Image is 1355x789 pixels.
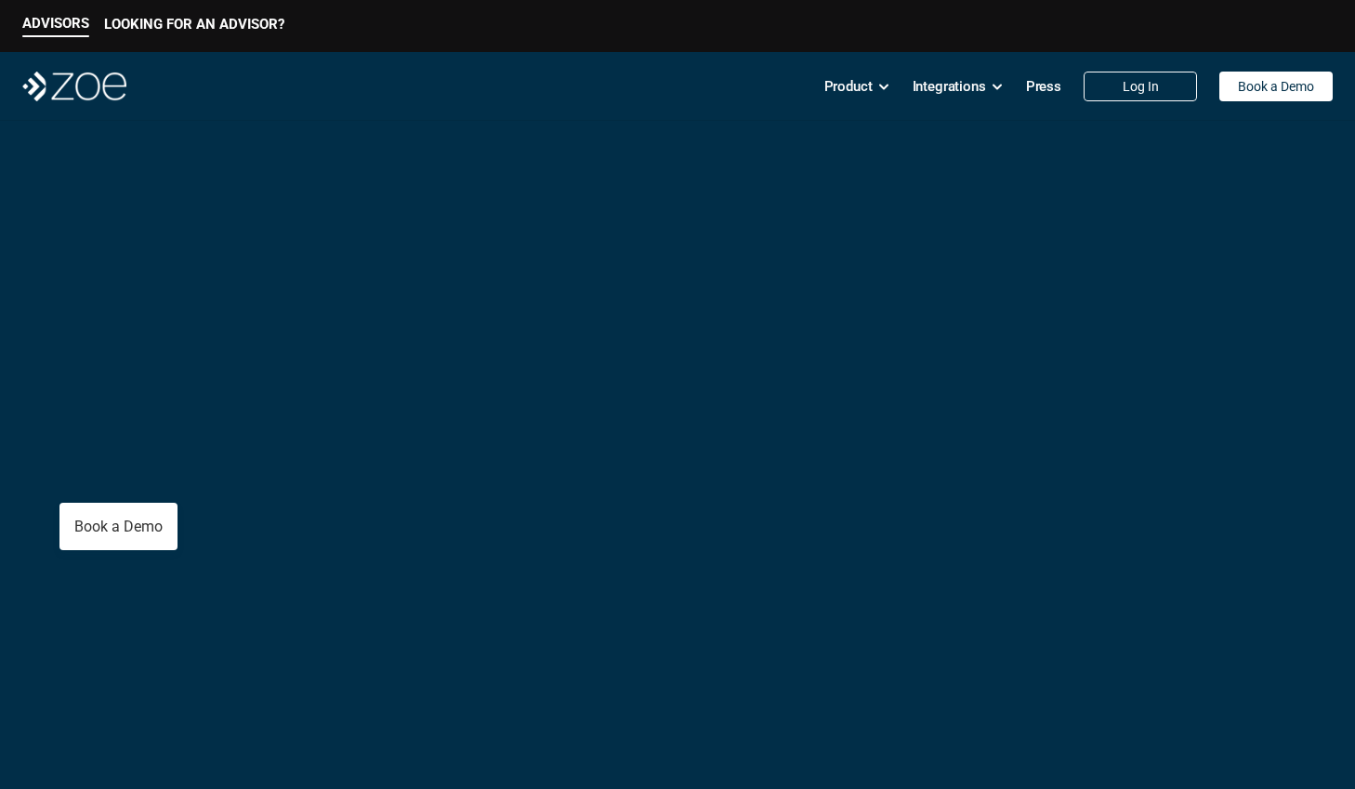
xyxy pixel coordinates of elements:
[360,313,378,394] span: .
[1026,68,1061,105] a: Press
[22,15,89,32] p: ADVISORS
[699,642,1215,652] em: The information in the visuals above is for illustrative purposes only and does not represent an ...
[1219,72,1333,101] a: Book a Demo
[1123,79,1159,95] p: Log In
[126,446,581,472] strong: personalized investment management at scale
[824,72,873,100] p: Product
[1238,79,1314,95] p: Book a Demo
[59,256,488,319] p: Give Your
[59,319,488,390] p: Clients
[230,313,360,394] span: More
[74,518,163,535] p: Book a Demo
[1084,72,1197,101] a: Log In
[913,72,986,100] p: Integrations
[1026,72,1061,100] p: Press
[59,420,617,474] p: The all-in-one wealth platform empowering RIAs to deliver .
[104,16,284,33] p: LOOKING FOR AN ADVISOR?
[59,503,178,550] a: Book a Demo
